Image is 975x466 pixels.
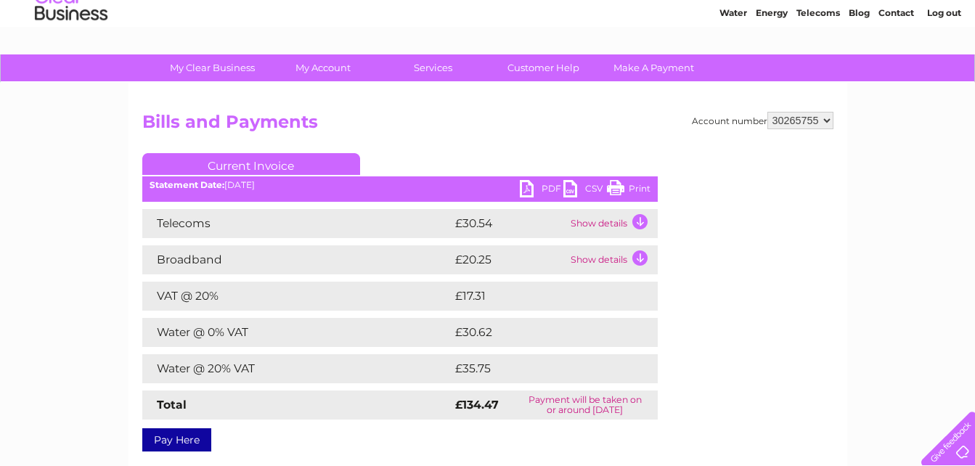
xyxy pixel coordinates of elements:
td: £20.25 [452,245,567,274]
a: Services [373,54,493,81]
img: logo.png [34,38,108,82]
td: £30.54 [452,209,567,238]
td: Payment will be taken on or around [DATE] [513,391,658,420]
a: Contact [878,62,914,73]
a: Current Invoice [142,153,360,175]
td: Telecoms [142,209,452,238]
td: Water @ 0% VAT [142,318,452,347]
strong: Total [157,398,187,412]
b: Statement Date: [150,179,224,190]
a: Log out [927,62,961,73]
td: Show details [567,245,658,274]
a: Make A Payment [594,54,714,81]
div: Clear Business is a trading name of Verastar Limited (registered in [GEOGRAPHIC_DATA] No. 3667643... [145,8,831,70]
a: Telecoms [796,62,840,73]
a: Customer Help [484,54,603,81]
a: My Account [263,54,383,81]
h2: Bills and Payments [142,112,833,139]
td: Broadband [142,245,452,274]
td: £35.75 [452,354,628,383]
a: Print [607,180,650,201]
div: Account number [692,112,833,129]
a: My Clear Business [152,54,272,81]
a: PDF [520,180,563,201]
div: [DATE] [142,180,658,190]
td: Show details [567,209,658,238]
a: 0333 014 3131 [701,7,801,25]
td: £17.31 [452,282,624,311]
a: Pay Here [142,428,211,451]
td: £30.62 [452,318,629,347]
a: CSV [563,180,607,201]
a: Blog [849,62,870,73]
strong: £134.47 [455,398,499,412]
td: Water @ 20% VAT [142,354,452,383]
a: Water [719,62,747,73]
td: VAT @ 20% [142,282,452,311]
a: Energy [756,62,788,73]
